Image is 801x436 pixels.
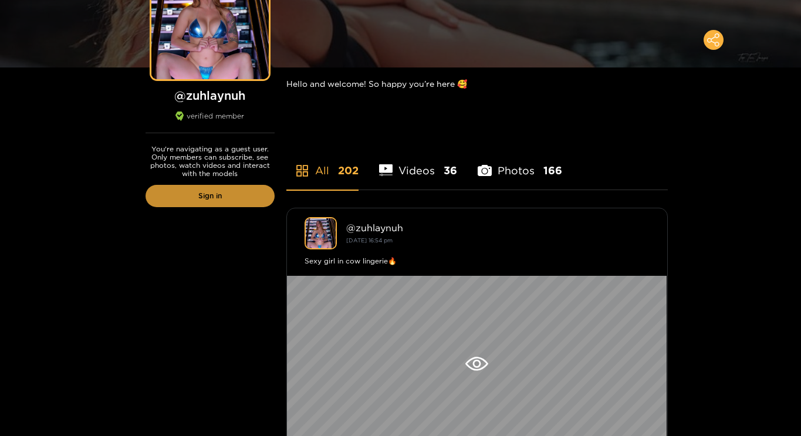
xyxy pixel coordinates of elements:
li: All [286,137,359,190]
li: Videos [379,137,458,190]
li: Photos [478,137,562,190]
img: zuhlaynuh [305,217,337,249]
div: @ zuhlaynuh [346,222,650,233]
span: 166 [543,163,562,178]
span: appstore [295,164,309,178]
a: Sign in [146,185,275,207]
div: verified member [146,111,275,133]
div: Sexy girl in cow lingerie🔥 [305,255,650,267]
p: You're navigating as a guest user. Only members can subscribe, see photos, watch videos and inter... [146,145,275,178]
span: 202 [338,163,359,178]
div: Hello and welcome! So happy you’re here 🥰 [286,67,668,100]
h1: @ zuhlaynuh [146,88,275,103]
small: [DATE] 16:54 pm [346,237,393,244]
span: 36 [444,163,457,178]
